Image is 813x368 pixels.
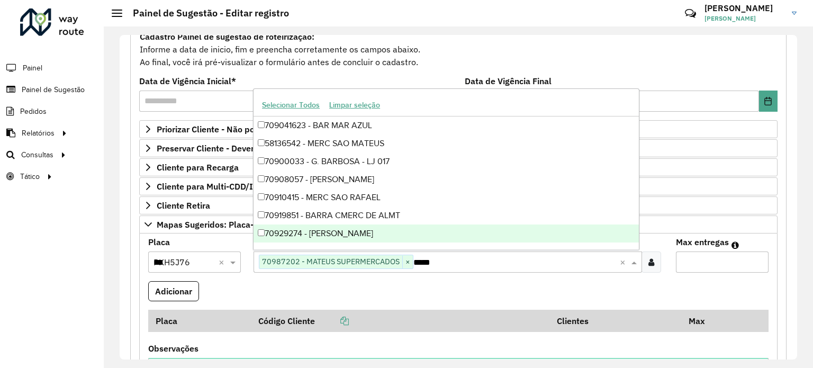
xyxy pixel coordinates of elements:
span: Mapas Sugeridos: Placa-Cliente [157,220,281,229]
span: Tático [20,171,40,182]
div: 70929274 - [PERSON_NAME] [254,225,639,243]
a: Mapas Sugeridos: Placa-Cliente [139,216,778,234]
span: Consultas [21,149,53,160]
div: 58136542 - MERC SAO MATEUS [254,134,639,152]
strong: Cadastro Painel de sugestão de roteirização: [140,31,314,42]
button: Selecionar Todos [257,97,324,113]
span: Priorizar Cliente - Não podem ficar no buffer [157,125,330,133]
button: Choose Date [759,91,778,112]
a: Cliente Retira [139,196,778,214]
div: 70919851 - BARRA CMERC DE ALMT [254,207,639,225]
span: Painel de Sugestão [22,84,85,95]
a: Cliente para Recarga [139,158,778,176]
a: Preservar Cliente - Devem ficar no buffer, não roteirizar [139,139,778,157]
span: 70987202 - MATEUS SUPERMERCADOS [259,255,402,268]
label: Data de Vigência Inicial [139,75,236,87]
span: Cliente para Recarga [157,163,239,172]
label: Placa [148,236,170,248]
label: Max entregas [676,236,729,248]
div: 70900033 - G. BARBOSA - LJ 017 [254,152,639,170]
span: Cliente para Multi-CDD/Internalização [157,182,306,191]
label: Observações [148,342,198,355]
span: [PERSON_NAME] [704,14,784,23]
span: Cliente Retira [157,201,210,210]
a: Copiar [315,316,349,326]
div: Informe a data de inicio, fim e preencha corretamente os campos abaixo. Ao final, você irá pré-vi... [139,30,778,69]
a: Cliente para Multi-CDD/Internalização [139,177,778,195]
div: 70910415 - MERC SAO RAFAEL [254,189,639,207]
div: 709041623 - BAR MAR AZUL [254,116,639,134]
h3: [PERSON_NAME] [704,3,784,13]
th: Placa [148,310,251,332]
div: 70908057 - [PERSON_NAME] [254,170,639,189]
span: Preservar Cliente - Devem ficar no buffer, não roteirizar [157,144,372,152]
button: Limpar seleção [324,97,385,113]
div: 70930006 - MERC DA [PERSON_NAME] [254,243,639,261]
th: Clientes [550,310,682,332]
ng-dropdown-panel: Options list [253,88,639,250]
span: Clear all [219,256,228,268]
span: Painel [23,62,42,74]
em: Máximo de clientes que serão colocados na mesma rota com os clientes informados [731,241,739,249]
span: × [402,256,413,268]
span: Pedidos [20,106,47,117]
button: Adicionar [148,281,199,301]
th: Código Cliente [251,310,549,332]
th: Max [681,310,724,332]
label: Data de Vigência Final [465,75,552,87]
span: Clear all [620,256,629,268]
h2: Painel de Sugestão - Editar registro [122,7,289,19]
a: Priorizar Cliente - Não podem ficar no buffer [139,120,778,138]
span: Relatórios [22,128,55,139]
a: Contato Rápido [679,2,702,25]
